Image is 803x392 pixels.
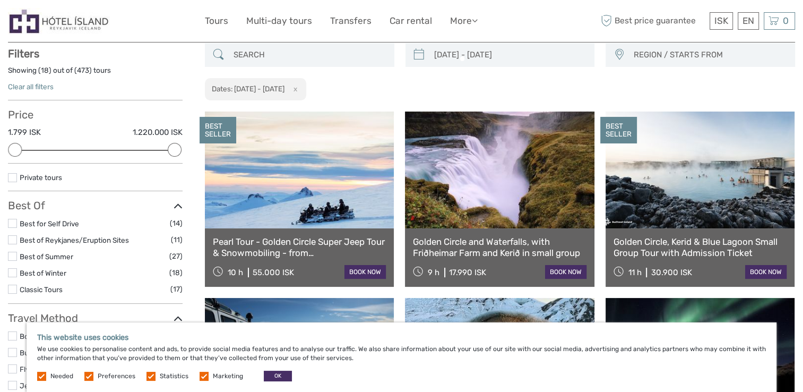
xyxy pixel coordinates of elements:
[600,117,637,143] div: BEST SELLER
[20,236,129,244] a: Best of Reykjanes/Eruption Sites
[8,8,110,34] img: Hótel Ísland
[77,65,89,75] label: 473
[8,199,183,212] h3: Best Of
[8,65,183,82] div: Showing ( ) out of ( ) tours
[170,283,183,295] span: (17)
[228,268,243,277] span: 10 h
[171,234,183,246] span: (11)
[169,267,183,279] span: (18)
[738,12,759,30] div: EN
[20,332,35,340] a: Boat
[8,108,183,121] h3: Price
[122,16,135,29] button: Open LiveChat chat widget
[37,333,766,342] h5: This website uses cookies
[213,372,243,381] label: Marketing
[390,13,432,29] a: Car rental
[229,46,389,64] input: SEARCH
[200,117,236,143] div: BEST SELLER
[450,13,478,29] a: More
[330,13,372,29] a: Transfers
[428,268,439,277] span: 9 h
[20,381,56,390] a: Jeep / 4x4
[545,265,586,279] a: book now
[8,82,54,91] a: Clear all filters
[8,127,41,138] label: 1.799 ISK
[8,47,39,60] strong: Filters
[27,322,776,392] div: We use cookies to personalise content and ads, to provide social media features and to analyse ou...
[714,15,728,26] span: ISK
[781,15,790,26] span: 0
[246,13,312,29] a: Multi-day tours
[413,236,586,258] a: Golden Circle and Waterfalls, with Friðheimar Farm and Kerið in small group
[264,371,292,381] button: OK
[160,372,188,381] label: Statistics
[20,285,63,294] a: Classic Tours
[170,217,183,229] span: (14)
[253,268,294,277] div: 55.000 ISK
[98,372,135,381] label: Preferences
[628,268,641,277] span: 11 h
[745,265,787,279] a: book now
[598,12,707,30] span: Best price guarantee
[430,46,590,64] input: SELECT DATES
[15,19,120,27] p: We're away right now. Please check back later!
[286,83,300,95] button: x
[20,365,39,373] a: Flying
[629,46,790,64] button: REGION / STARTS FROM
[133,127,183,138] label: 1.220.000 ISK
[651,268,692,277] div: 30.900 ISK
[20,173,62,182] a: Private tours
[20,348,32,357] a: Bus
[213,236,386,258] a: Pearl Tour - Golden Circle Super Jeep Tour & Snowmobiling - from [GEOGRAPHIC_DATA]
[20,219,79,228] a: Best for Self Drive
[212,84,284,93] h2: Dates: [DATE] - [DATE]
[20,269,66,277] a: Best of Winter
[8,312,183,325] h3: Travel Method
[20,252,73,261] a: Best of Summer
[614,236,787,258] a: Golden Circle, Kerid & Blue Lagoon Small Group Tour with Admission Ticket
[169,250,183,262] span: (27)
[205,13,228,29] a: Tours
[41,65,49,75] label: 18
[449,268,486,277] div: 17.990 ISK
[344,265,386,279] a: book now
[50,372,73,381] label: Needed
